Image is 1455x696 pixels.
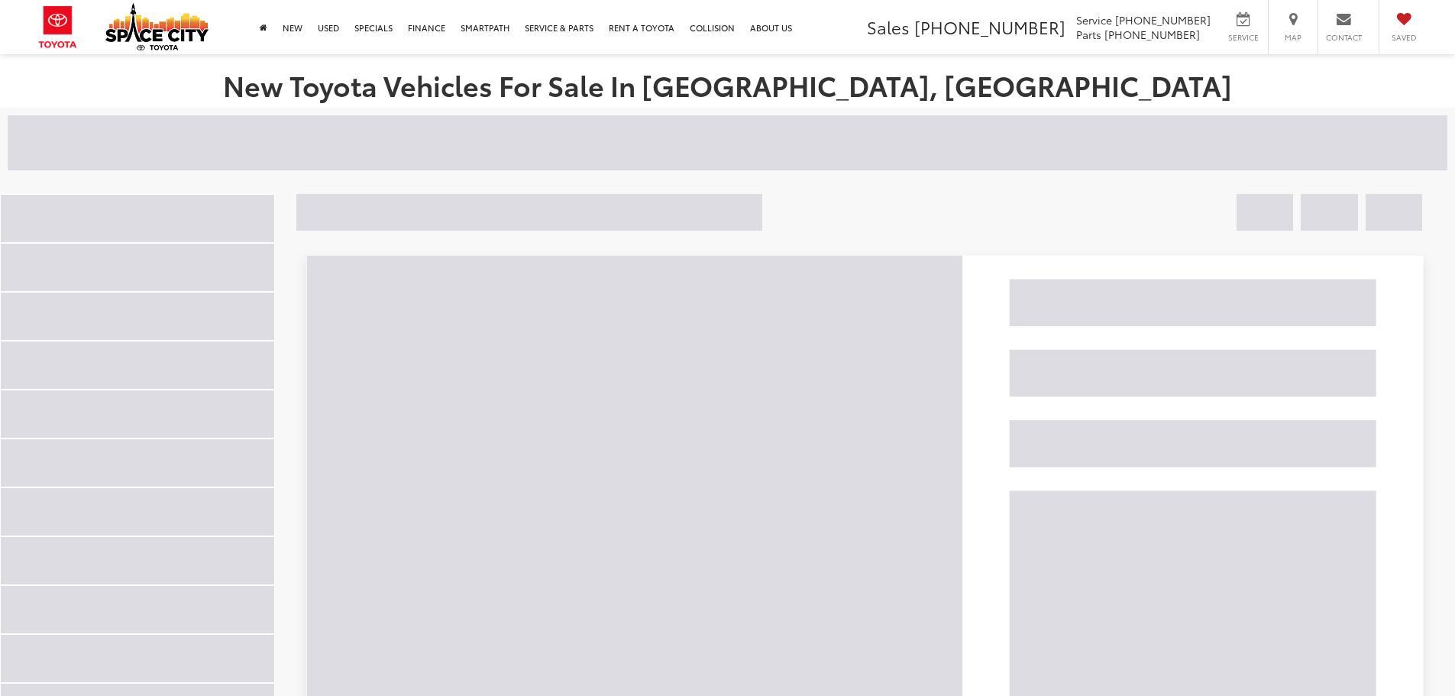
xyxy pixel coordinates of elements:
span: Parts [1076,27,1101,42]
span: [PHONE_NUMBER] [1115,12,1211,28]
span: Service [1076,12,1112,28]
span: [PHONE_NUMBER] [914,15,1065,39]
span: Contact [1326,32,1362,43]
span: Service [1226,32,1260,43]
span: Sales [867,15,910,39]
span: [PHONE_NUMBER] [1104,27,1200,42]
span: Saved [1387,32,1421,43]
img: Space City Toyota [105,3,209,50]
span: Map [1276,32,1310,43]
